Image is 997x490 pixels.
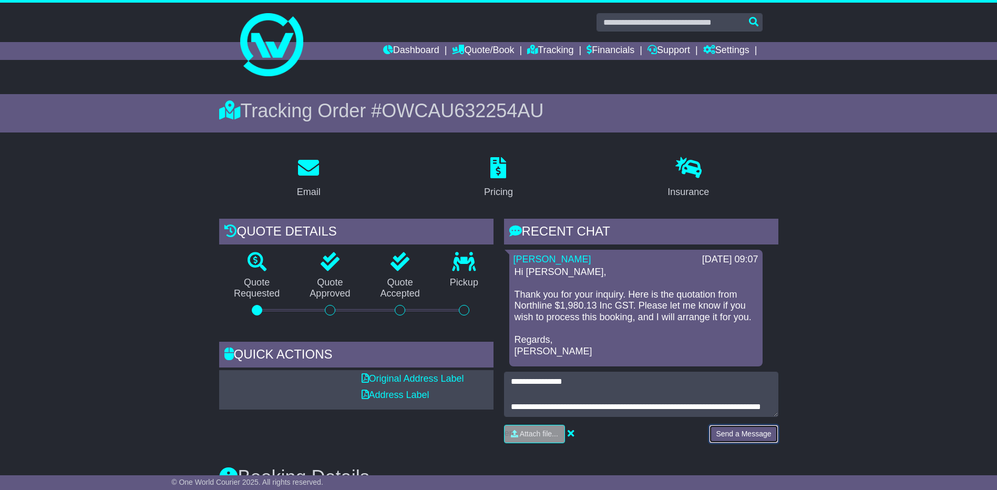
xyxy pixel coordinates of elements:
a: Support [647,42,690,60]
p: Quote Requested [219,277,295,300]
div: RECENT CHAT [504,219,778,247]
a: Quote/Book [452,42,514,60]
p: Hi [PERSON_NAME], Thank you for your inquiry. Here is the quotation from Northline $1,980.13 Inc ... [515,267,757,358]
div: Email [297,185,321,199]
div: Insurance [667,185,709,199]
span: © One World Courier 2025. All rights reserved. [171,478,323,486]
a: [PERSON_NAME] [513,254,591,264]
button: Send a Message [709,425,778,443]
div: [DATE] 09:07 [702,254,758,266]
p: Quote Accepted [365,277,435,300]
div: Quick Actions [219,342,494,370]
a: Address Label [362,390,429,400]
a: Settings [703,42,749,60]
a: Dashboard [383,42,439,60]
p: Pickup [435,277,493,289]
p: Quote Approved [295,277,365,300]
div: Pricing [484,185,513,199]
a: Pricing [477,154,520,203]
div: Tracking Order # [219,99,778,122]
a: Insurance [661,154,716,203]
a: Financials [587,42,634,60]
a: Original Address Label [362,373,464,384]
span: OWCAU632254AU [382,100,543,121]
div: Quote Details [219,219,494,247]
a: Email [290,154,327,203]
h3: Booking Details [219,467,778,488]
a: Tracking [527,42,573,60]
